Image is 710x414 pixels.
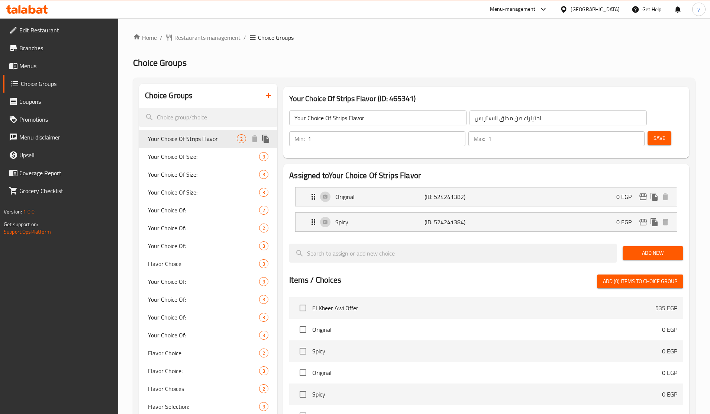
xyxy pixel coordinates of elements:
div: Your Choice Of:2 [139,201,277,219]
p: (ID: 524241384) [425,218,484,227]
button: Save [648,131,671,145]
div: Your Choice Of:3 [139,237,277,255]
span: 1.0.0 [23,207,35,216]
span: Menus [19,61,113,70]
span: Flavor Choice: [148,366,259,375]
div: [GEOGRAPHIC_DATA] [571,5,620,13]
p: 0 EGP [616,192,638,201]
button: duplicate [649,216,660,228]
div: Your Choice Of:3 [139,273,277,291]
span: Upsell [19,151,113,160]
span: Coupons [19,97,113,106]
span: Add New [629,248,677,258]
p: 0 EGP [616,218,638,227]
li: / [160,33,162,42]
input: search [139,108,277,127]
a: Home [133,33,157,42]
button: Add New [623,246,683,260]
div: Choices [259,188,268,197]
span: Add (0) items to choice group [603,277,677,286]
span: Select choice [295,386,311,402]
span: Your Choice Of: [148,313,259,322]
a: Menus [3,57,119,75]
span: Original [312,368,662,377]
input: search [289,244,616,263]
span: Your Choice Of Size: [148,188,259,197]
span: Flavor Choice [148,349,259,357]
span: Your Choice Of Size: [148,170,259,179]
span: Your Choice Of: [148,331,259,340]
a: Coupons [3,93,119,110]
button: edit [638,191,649,202]
span: 3 [259,296,268,303]
span: Save [653,134,665,143]
span: 3 [259,278,268,285]
button: duplicate [649,191,660,202]
span: 2 [259,350,268,357]
div: Choices [259,366,268,375]
button: Add (0) items to choice group [597,275,683,288]
span: Choice Groups [21,79,113,88]
span: 2 [237,135,246,142]
p: 0 EGP [662,368,677,377]
span: Get support on: [4,219,38,229]
a: Restaurants management [165,33,241,42]
div: Your Choice Of Size:3 [139,148,277,166]
span: Select choice [295,322,311,337]
span: Menu disclaimer [19,133,113,142]
span: Promotions [19,115,113,124]
div: Choices [237,134,246,143]
span: 3 [259,189,268,196]
span: 3 [259,332,268,339]
li: Expand [289,209,683,235]
p: 0 EGP [662,347,677,356]
span: Spicy [312,347,662,356]
div: Choices [259,152,268,161]
a: Coverage Report [3,164,119,182]
div: Your Choice Of:2 [139,219,277,237]
span: Original [312,325,662,334]
div: Expand [296,213,677,231]
div: Flavor Choices2 [139,380,277,398]
div: Flavor Choice3 [139,255,277,273]
span: Branches [19,44,113,52]
span: Your Choice Of Size: [148,152,259,161]
h2: Assigned to Your Choice Of Strips Flavor [289,170,683,181]
p: 0 EGP [662,325,677,334]
span: Your Choice Of: [148,224,259,232]
a: Upsell [3,146,119,164]
button: delete [660,216,671,228]
p: (ID: 524241382) [425,192,484,201]
span: Flavor Selection: [148,402,259,411]
h2: Choice Groups [145,90,193,101]
span: 3 [259,314,268,321]
div: Your Choice Of Size:3 [139,166,277,183]
p: 535 EGP [655,304,677,312]
h3: Your Choice Of Strips Flavor (ID: 465341) [289,93,683,105]
p: Spicy [335,218,425,227]
a: Choice Groups [3,75,119,93]
button: delete [249,133,260,144]
span: El Kbeer Awi Offer [312,304,655,312]
span: Your Choice Of: [148,241,259,250]
span: Your Choice Of: [148,295,259,304]
span: Your Choice Of Strips Flavor [148,134,237,143]
p: Min: [294,134,305,143]
a: Grocery Checklist [3,182,119,200]
a: Promotions [3,110,119,128]
a: Edit Restaurant [3,21,119,39]
div: Choices [259,277,268,286]
span: Flavor Choice [148,259,259,268]
p: Max: [474,134,485,143]
div: Choices [259,170,268,179]
a: Branches [3,39,119,57]
span: 3 [259,403,268,410]
span: 3 [259,171,268,178]
span: Your Choice Of: [148,206,259,215]
div: Expand [296,187,677,206]
span: Select choice [295,343,311,359]
div: Choices [259,241,268,250]
div: Flavor Choice2 [139,344,277,362]
a: Support.OpsPlatform [4,227,51,237]
button: duplicate [260,133,271,144]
